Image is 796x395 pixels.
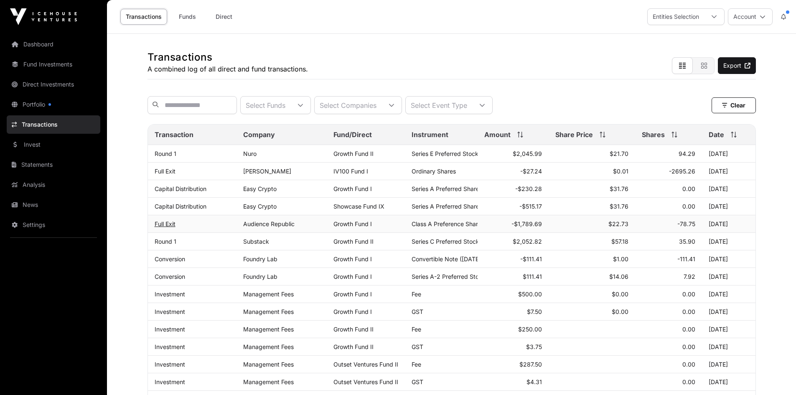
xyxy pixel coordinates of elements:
div: Select Funds [241,97,290,114]
span: Series C Preferred Stock [412,238,479,245]
a: Showcase Fund IX [333,203,384,210]
div: Entities Selection [648,9,704,25]
span: -78.75 [677,220,695,227]
span: 0.00 [682,378,695,385]
td: [DATE] [702,268,755,285]
a: Outset Ventures Fund II [333,378,398,385]
a: Round 1 [155,238,176,245]
a: News [7,196,100,214]
span: Date [709,130,724,140]
span: Series E Preferred Stock [412,150,478,157]
span: Convertible Note ([DATE]) [412,255,483,262]
a: Foundry Lab [243,273,277,280]
td: [DATE] [702,163,755,180]
a: Easy Crypto [243,185,277,192]
span: $0.00 [612,291,628,298]
span: Fee [412,291,421,298]
span: Instrument [412,130,448,140]
span: 0.00 [682,291,695,298]
span: Shares [642,130,665,140]
a: Direct [207,9,241,25]
a: Statements [7,155,100,174]
span: Fee [412,361,421,368]
a: Investment [155,343,185,350]
p: Management Fees [243,291,320,298]
div: Select Companies [315,97,381,114]
a: Audience Republic [243,220,295,227]
span: $31.76 [610,203,628,210]
span: Ordinary Shares [412,168,456,175]
a: Direct Investments [7,75,100,94]
span: GST [412,308,423,315]
a: Growth Fund I [333,220,372,227]
td: -$515.17 [478,198,549,215]
a: Conversion [155,273,185,280]
a: Invest [7,135,100,154]
button: Clear [712,97,756,113]
a: Growth Fund II [333,343,374,350]
a: Growth Fund II [333,326,374,333]
a: Export [718,57,756,74]
span: 0.00 [682,185,695,192]
a: Investment [155,378,185,385]
a: Conversion [155,255,185,262]
span: GST [412,378,423,385]
span: Fund/Direct [333,130,372,140]
td: $2,052.82 [478,233,549,250]
td: [DATE] [702,373,755,391]
a: Nuro [243,150,257,157]
a: Growth Fund II [333,150,374,157]
span: $14.06 [609,273,628,280]
span: 0.00 [682,203,695,210]
a: Growth Fund II [333,238,374,245]
a: Full Exit [155,220,175,227]
p: Management Fees [243,308,320,315]
td: $250.00 [478,321,549,338]
span: GST [412,343,423,350]
td: -$111.41 [478,250,549,268]
span: Amount [484,130,511,140]
td: [DATE] [702,303,755,321]
a: Fund Investments [7,55,100,74]
td: $111.41 [478,268,549,285]
span: Share Price [555,130,593,140]
td: -$230.28 [478,180,549,198]
div: Select Event Type [406,97,472,114]
span: $31.76 [610,185,628,192]
a: Investment [155,308,185,315]
span: $0.00 [612,308,628,315]
a: Full Exit [155,168,175,175]
a: IV100 Fund I [333,168,368,175]
span: Transaction [155,130,193,140]
a: Easy Crypto [243,203,277,210]
span: 35.90 [679,238,695,245]
p: Management Fees [243,378,320,385]
span: 7.92 [684,273,695,280]
td: -$1,789.69 [478,215,549,233]
td: [DATE] [702,338,755,356]
span: 0.00 [682,361,695,368]
a: Growth Fund I [333,308,372,315]
span: 0.00 [682,343,695,350]
a: Growth Fund I [333,185,372,192]
span: Series A-2 Preferred Stock [412,273,486,280]
td: [DATE] [702,356,755,373]
a: Investment [155,291,185,298]
a: Growth Fund I [333,255,372,262]
td: [DATE] [702,215,755,233]
a: Growth Fund I [333,273,372,280]
a: Substack [243,238,269,245]
span: Series A Preferred Share [412,185,479,192]
a: Portfolio [7,95,100,114]
p: A combined log of all direct and fund transactions. [148,64,308,74]
td: $500.00 [478,285,549,303]
td: [DATE] [702,198,755,215]
h1: Transactions [148,51,308,64]
iframe: Chat Widget [754,355,796,395]
td: $2,045.99 [478,145,549,163]
span: $1.00 [613,255,628,262]
img: Icehouse Ventures Logo [10,8,77,25]
a: Growth Fund I [333,291,372,298]
td: [DATE] [702,250,755,268]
